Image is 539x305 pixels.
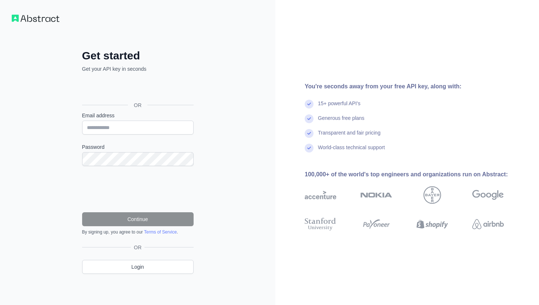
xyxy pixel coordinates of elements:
[305,186,336,204] img: accenture
[82,65,194,73] p: Get your API key in seconds
[423,186,441,204] img: bayer
[360,216,392,232] img: payoneer
[131,244,144,251] span: OR
[318,144,385,158] div: World-class technical support
[305,129,313,138] img: check mark
[82,260,194,274] a: Login
[128,102,147,109] span: OR
[472,186,504,204] img: google
[318,129,381,144] div: Transparent and fair pricing
[12,15,59,22] img: Workflow
[318,114,364,129] div: Generous free plans
[78,81,196,97] iframe: Sign in with Google Button
[305,100,313,109] img: check mark
[305,216,336,232] img: stanford university
[82,229,194,235] div: By signing up, you agree to our .
[82,175,194,203] iframe: reCAPTCHA
[417,216,448,232] img: shopify
[360,186,392,204] img: nokia
[144,229,177,235] a: Terms of Service
[305,144,313,152] img: check mark
[82,112,194,119] label: Email address
[472,216,504,232] img: airbnb
[305,114,313,123] img: check mark
[318,100,360,114] div: 15+ powerful API's
[305,82,527,91] div: You're seconds away from your free API key, along with:
[82,49,194,62] h2: Get started
[82,212,194,226] button: Continue
[305,170,527,179] div: 100,000+ of the world's top engineers and organizations run on Abstract:
[82,143,194,151] label: Password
